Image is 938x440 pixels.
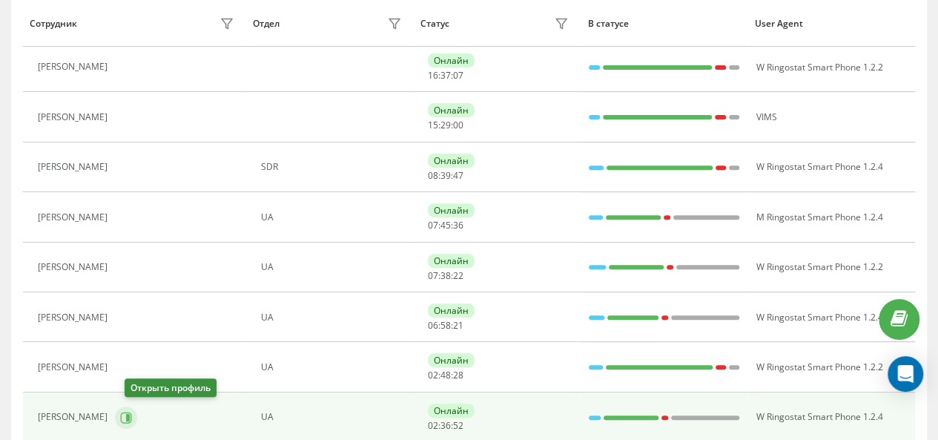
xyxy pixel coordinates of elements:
div: [PERSON_NAME] [38,162,111,172]
div: UA [261,262,406,272]
div: UA [261,362,406,372]
div: : : [428,220,463,231]
span: W Ringostat Smart Phone 1.2.2 [756,361,882,373]
div: : : [428,120,463,131]
span: W Ringostat Smart Phone 1.2.2 [756,61,882,73]
span: 28 [453,369,463,381]
div: : : [428,421,463,431]
span: 48 [440,369,451,381]
div: Онлайн [428,154,475,168]
span: 45 [440,219,451,232]
span: 37 [440,69,451,82]
span: 15 [428,119,438,131]
div: Отдел [253,19,280,29]
div: : : [428,171,463,181]
span: 22 [453,269,463,282]
div: [PERSON_NAME] [38,262,111,272]
div: Онлайн [428,303,475,318]
div: : : [428,370,463,381]
div: : : [428,321,463,331]
div: : : [428,70,463,81]
span: 58 [440,319,451,332]
div: Онлайн [428,353,475,367]
span: W Ringostat Smart Phone 1.2.2 [756,260,882,273]
span: 07 [453,69,463,82]
span: W Ringostat Smart Phone 1.2.4 [756,160,882,173]
span: 39 [440,169,451,182]
div: Open Intercom Messenger [888,356,923,392]
div: [PERSON_NAME] [38,362,111,372]
span: W Ringostat Smart Phone 1.2.4 [756,311,882,324]
span: 36 [440,419,451,432]
span: M Ringostat Smart Phone 1.2.4 [756,211,882,223]
div: Онлайн [428,203,475,217]
span: 02 [428,419,438,432]
span: 29 [440,119,451,131]
span: W Ringostat Smart Phone 1.2.4 [756,410,882,423]
div: Открыть профиль [125,378,217,397]
span: VIMS [756,111,776,123]
div: Онлайн [428,103,475,117]
div: Онлайн [428,53,475,68]
div: В статусе [587,19,741,29]
span: 02 [428,369,438,381]
div: [PERSON_NAME] [38,62,111,72]
div: User Agent [755,19,908,29]
div: Онлайн [428,404,475,418]
div: UA [261,312,406,323]
div: SDR [261,162,406,172]
div: [PERSON_NAME] [38,312,111,323]
span: 08 [428,169,438,182]
span: 07 [428,219,438,232]
span: 36 [453,219,463,232]
div: [PERSON_NAME] [38,212,111,223]
span: 16 [428,69,438,82]
div: Статус [420,19,449,29]
span: 21 [453,319,463,332]
span: 07 [428,269,438,282]
span: 47 [453,169,463,182]
div: Онлайн [428,254,475,268]
span: 00 [453,119,463,131]
div: : : [428,271,463,281]
div: UA [261,412,406,422]
span: 06 [428,319,438,332]
div: Сотрудник [30,19,77,29]
span: 52 [453,419,463,432]
div: UA [261,212,406,223]
span: 38 [440,269,451,282]
div: [PERSON_NAME] [38,412,111,422]
div: [PERSON_NAME] [38,112,111,122]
